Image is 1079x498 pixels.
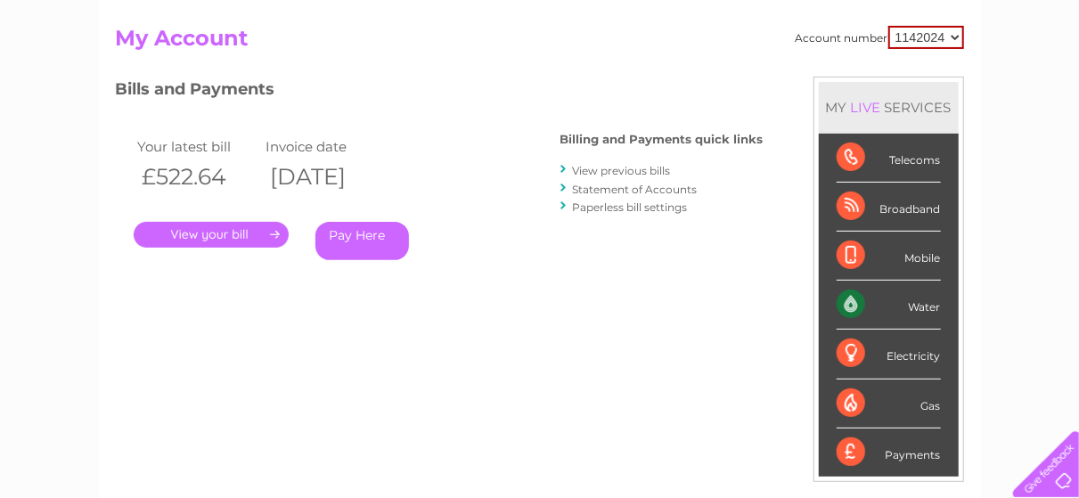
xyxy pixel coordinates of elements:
[573,164,671,177] a: View previous bills
[134,159,262,195] th: £522.64
[134,135,262,159] td: Your latest bill
[819,82,959,133] div: MY SERVICES
[116,26,964,60] h2: My Account
[134,222,289,248] a: .
[837,281,941,330] div: Water
[765,76,799,89] a: Water
[315,222,409,260] a: Pay Here
[837,183,941,232] div: Broadband
[573,183,698,196] a: Statement of Accounts
[261,159,389,195] th: [DATE]
[860,76,913,89] a: Telecoms
[837,134,941,183] div: Telecoms
[743,9,866,31] a: 0333 014 3131
[810,76,849,89] a: Energy
[573,200,688,214] a: Paperless bill settings
[796,26,964,49] div: Account number
[560,133,764,146] h4: Billing and Payments quick links
[837,330,941,379] div: Electricity
[847,99,885,116] div: LIVE
[1020,76,1062,89] a: Log out
[960,76,1004,89] a: Contact
[924,76,950,89] a: Blog
[116,77,764,108] h3: Bills and Payments
[837,380,941,429] div: Gas
[37,46,128,101] img: logo.png
[837,429,941,477] div: Payments
[261,135,389,159] td: Invoice date
[837,232,941,281] div: Mobile
[119,10,961,86] div: Clear Business is a trading name of Verastar Limited (registered in [GEOGRAPHIC_DATA] No. 3667643...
